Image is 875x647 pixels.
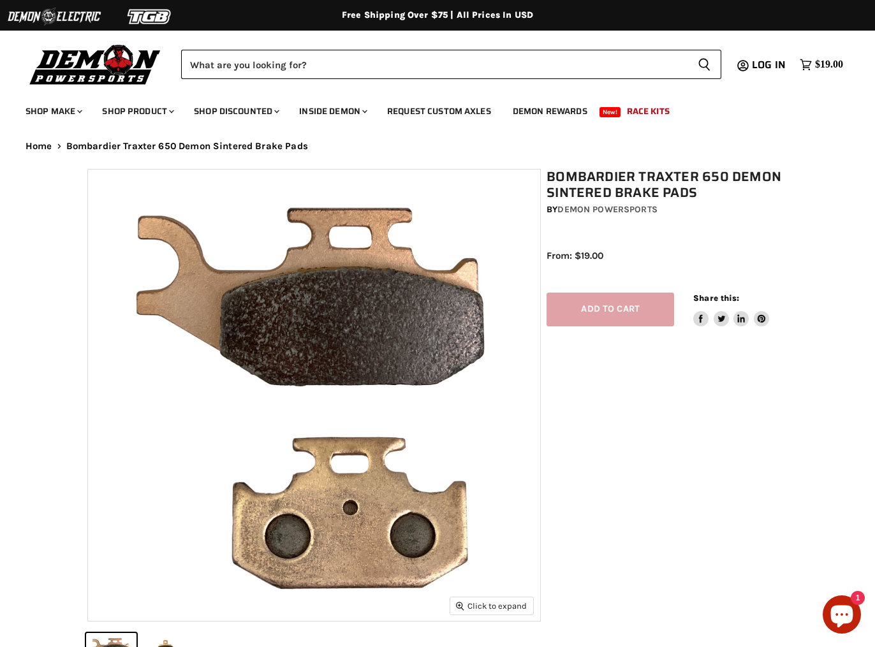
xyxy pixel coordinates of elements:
img: TGB Logo 2 [102,4,198,29]
span: $19.00 [815,59,843,71]
a: Demon Rewards [503,98,597,124]
div: by [547,203,794,217]
span: New! [599,107,621,117]
a: Log in [746,59,793,71]
a: Shop Discounted [184,98,287,124]
img: Demon Powersports [26,41,165,87]
span: Share this: [693,293,739,303]
aside: Share this: [693,293,769,326]
span: Log in [752,57,786,73]
form: Product [181,50,721,79]
a: Inside Demon [290,98,375,124]
a: Demon Powersports [557,204,657,215]
inbox-online-store-chat: Shopify online store chat [819,595,865,637]
img: Bombardier Traxter 650 Demon Sintered Brake Pads [88,170,540,622]
a: Shop Product [92,98,182,124]
h1: Bombardier Traxter 650 Demon Sintered Brake Pads [547,169,794,201]
input: Search [181,50,687,79]
a: Request Custom Axles [378,98,501,124]
span: Click to expand [456,601,527,611]
a: Home [26,141,52,152]
button: Search [687,50,721,79]
img: Demon Electric Logo 2 [6,4,102,29]
span: Bombardier Traxter 650 Demon Sintered Brake Pads [66,141,308,152]
button: Click to expand [450,597,533,614]
a: Race Kits [617,98,679,124]
span: From: $19.00 [547,250,603,261]
a: Shop Make [16,98,90,124]
ul: Main menu [16,93,840,124]
a: $19.00 [793,55,849,74]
